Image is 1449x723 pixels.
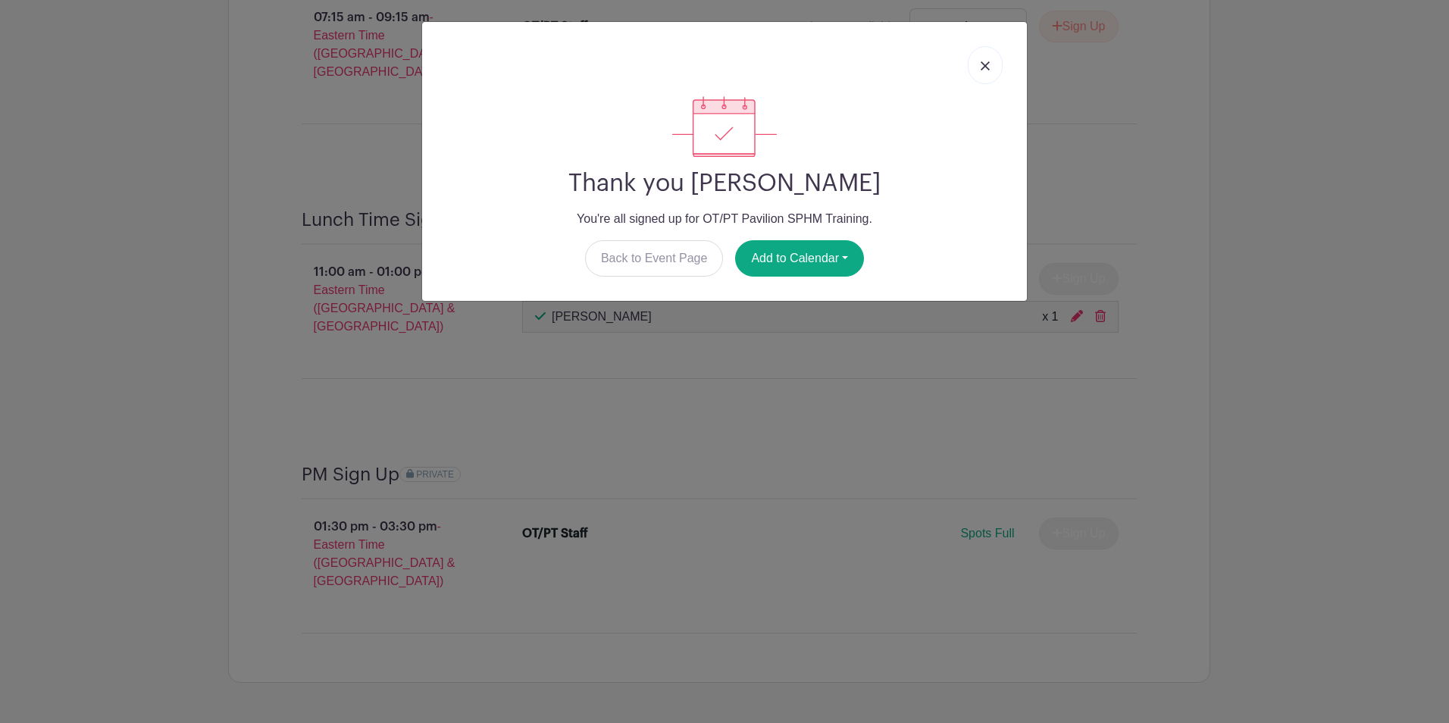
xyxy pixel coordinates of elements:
[585,240,724,277] a: Back to Event Page
[434,210,1015,228] p: You're all signed up for OT/PT Pavilion SPHM Training.
[434,169,1015,198] h2: Thank you [PERSON_NAME]
[981,61,990,70] img: close_button-5f87c8562297e5c2d7936805f587ecaba9071eb48480494691a3f1689db116b3.svg
[735,240,864,277] button: Add to Calendar
[672,96,777,157] img: signup_complete-c468d5dda3e2740ee63a24cb0ba0d3ce5d8a4ecd24259e683200fb1569d990c8.svg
